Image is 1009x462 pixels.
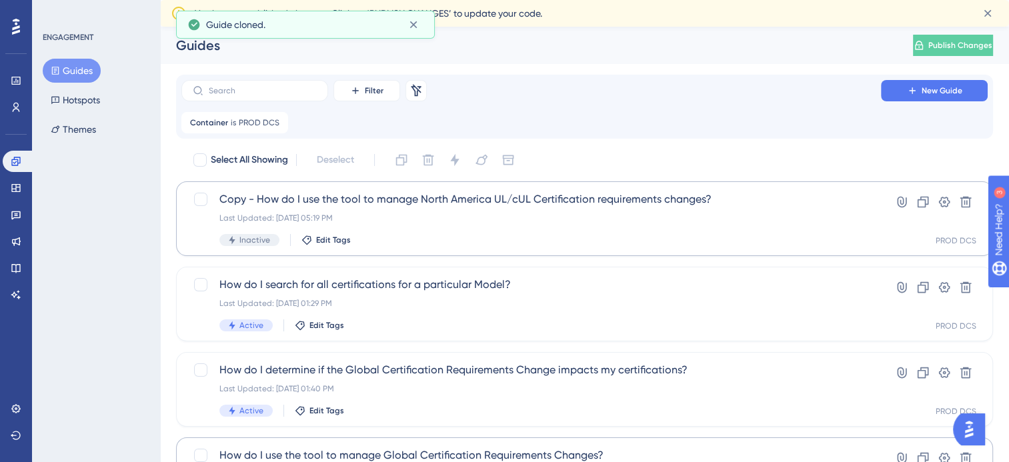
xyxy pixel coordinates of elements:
div: Guides [176,36,880,55]
span: is [231,117,236,128]
button: Edit Tags [295,405,344,416]
iframe: UserGuiding AI Assistant Launcher [953,409,993,449]
span: New Guide [922,85,962,96]
span: Guide cloned. [206,17,265,33]
button: Publish Changes [913,35,993,56]
span: Deselect [317,152,354,168]
div: Last Updated: [DATE] 05:19 PM [219,213,843,223]
button: Edit Tags [301,235,351,245]
span: Inactive [239,235,270,245]
span: PROD DCS [239,117,279,128]
div: Last Updated: [DATE] 01:40 PM [219,383,843,394]
button: Themes [43,117,104,141]
span: Edit Tags [316,235,351,245]
div: Last Updated: [DATE] 01:29 PM [219,298,843,309]
button: Hotspots [43,88,108,112]
span: Copy - How do I use the tool to manage North America UL/cUL Certification requirements changes? [219,191,843,207]
span: How do I search for all certifications for a particular Model? [219,277,843,293]
span: Container [190,117,228,128]
div: PROD DCS [936,406,976,417]
button: Edit Tags [295,320,344,331]
button: Deselect [305,148,366,172]
span: Active [239,320,263,331]
span: Filter [365,85,383,96]
span: Need Help? [31,3,83,19]
div: PROD DCS [936,235,976,246]
div: 3 [93,7,97,17]
span: Edit Tags [309,405,344,416]
span: Select All Showing [211,152,288,168]
span: How do I determine if the Global Certification Requirements Change impacts my certifications? [219,362,843,378]
div: PROD DCS [936,321,976,331]
button: Guides [43,59,101,83]
span: You have unpublished changes. Click on ‘PUBLISH CHANGES’ to update your code. [195,5,542,21]
div: ENGAGEMENT [43,32,93,43]
span: Active [239,405,263,416]
button: New Guide [881,80,988,101]
button: Filter [333,80,400,101]
span: Edit Tags [309,320,344,331]
input: Search [209,86,317,95]
span: Publish Changes [928,40,992,51]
